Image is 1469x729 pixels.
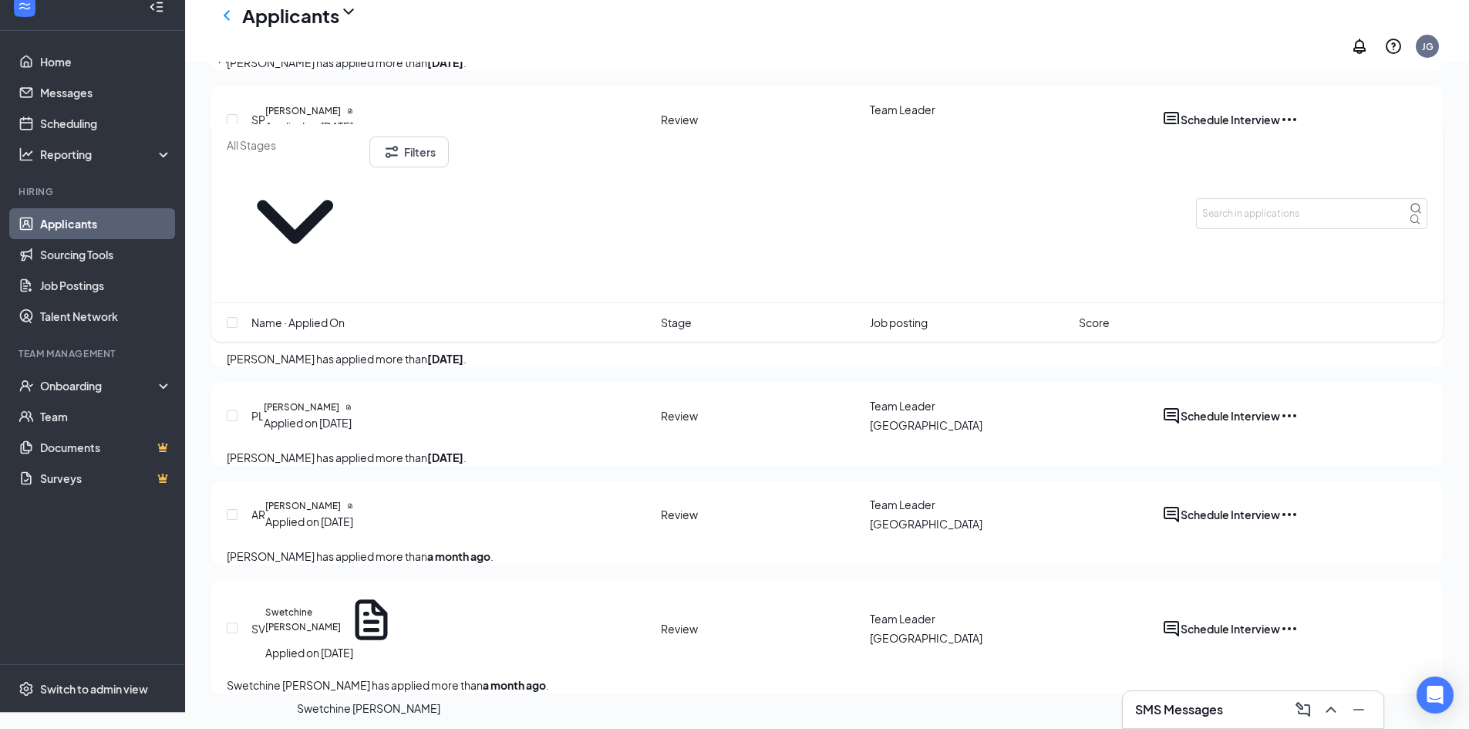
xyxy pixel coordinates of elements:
[870,631,982,645] span: [GEOGRAPHIC_DATA]
[1410,202,1422,214] svg: MagnifyingGlass
[40,270,172,301] a: Job Postings
[19,378,34,393] svg: UserCheck
[1349,700,1368,719] svg: Minimize
[251,314,345,331] span: Name · Applied On
[1422,40,1434,53] div: JG
[661,621,698,636] div: Review
[265,644,396,661] div: Applied on [DATE]
[369,137,449,167] button: Filter Filters
[264,414,352,431] div: Applied on [DATE]
[19,147,34,162] svg: Analysis
[40,108,172,139] a: Scheduling
[1384,37,1403,56] svg: QuestionInfo
[227,548,1427,565] p: [PERSON_NAME] has applied more than .
[265,499,341,513] h5: [PERSON_NAME]
[40,301,172,332] a: Talent Network
[40,208,172,239] a: Applicants
[264,400,339,414] h5: [PERSON_NAME]
[427,549,490,563] b: a month ago
[242,2,339,29] h1: Applicants
[345,404,352,410] svg: Document
[40,147,173,162] div: Reporting
[1280,407,1299,425] svg: Ellipses
[1181,505,1280,524] button: Schedule Interview
[1291,697,1316,722] button: ComposeMessage
[1280,619,1299,638] svg: Ellipses
[1162,407,1181,425] svg: ActiveChat
[297,700,440,717] div: Swetchine [PERSON_NAME]
[339,2,358,21] svg: ChevronDown
[40,378,159,393] div: Onboarding
[870,612,935,626] span: Team Leader
[227,137,363,154] input: All Stages
[382,143,401,161] svg: Filter
[870,517,982,531] span: [GEOGRAPHIC_DATA]
[251,506,265,523] div: AR
[1196,198,1427,229] input: Search in applications
[1350,37,1369,56] svg: Notifications
[40,46,172,77] a: Home
[870,498,935,511] span: Team Leader
[347,596,396,644] svg: Document
[661,408,698,424] div: Review
[1079,314,1110,331] span: Score
[19,681,34,697] svg: Settings
[1319,697,1343,722] button: ChevronUp
[19,185,169,198] div: Hiring
[1162,505,1181,524] svg: ActiveChat
[251,407,264,424] div: PL
[265,513,353,530] div: Applied on [DATE]
[1322,700,1340,719] svg: ChevronUp
[1162,619,1181,638] svg: ActiveChat
[870,418,982,432] span: [GEOGRAPHIC_DATA]
[347,503,353,509] svg: Document
[40,77,172,108] a: Messages
[1294,700,1312,719] svg: ComposeMessage
[1417,677,1454,714] div: Open Intercom Messenger
[661,507,698,522] div: Review
[870,314,928,331] span: Job posting
[40,432,172,463] a: DocumentsCrown
[661,314,692,331] span: Stage
[227,677,1427,694] p: Swetchine [PERSON_NAME] has applied more than .
[483,678,546,692] b: a month ago
[227,154,363,290] svg: ChevronDown
[40,401,172,432] a: Team
[40,681,148,697] div: Switch to admin view
[40,239,172,270] a: Sourcing Tools
[217,6,236,25] svg: ChevronLeft
[40,463,172,494] a: SurveysCrown
[1135,701,1223,718] h3: SMS Messages
[427,451,463,464] b: [DATE]
[227,449,1427,466] p: [PERSON_NAME] has applied more than .
[1181,407,1280,425] button: Schedule Interview
[251,620,265,637] div: SV
[870,399,935,413] span: Team Leader
[227,350,1427,367] p: [PERSON_NAME] has applied more than .
[1181,619,1280,638] button: Schedule Interview
[427,352,463,366] b: [DATE]
[265,606,341,634] h5: Swetchine [PERSON_NAME]
[1280,505,1299,524] svg: Ellipses
[1346,697,1371,722] button: Minimize
[19,347,169,360] div: Team Management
